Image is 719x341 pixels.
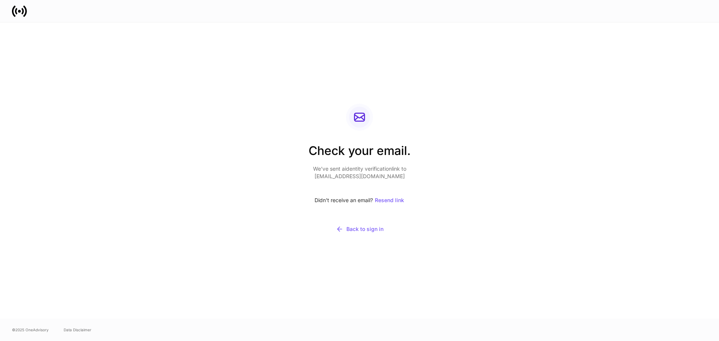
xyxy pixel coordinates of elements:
[309,143,411,165] h2: Check your email.
[375,198,404,203] div: Resend link
[64,327,91,333] a: Data Disclaimer
[12,327,49,333] span: © 2025 OneAdvisory
[309,192,411,208] div: Didn’t receive an email?
[309,220,411,238] button: Back to sign in
[309,165,411,180] p: We’ve sent a identity verification link to [EMAIL_ADDRESS][DOMAIN_NAME]
[336,225,383,233] div: Back to sign in
[374,192,404,208] button: Resend link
